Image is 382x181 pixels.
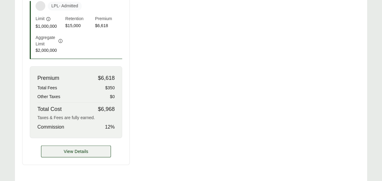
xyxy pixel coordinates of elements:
span: $1,000,000 [36,23,63,30]
span: Aggregate Limit [36,34,57,47]
span: Total Cost [37,105,62,113]
span: $6,618 [98,74,115,82]
div: Taxes & Fees are fully earned. [37,114,115,121]
span: $6,618 [95,23,122,30]
span: Commission [37,123,64,130]
span: Other Taxes [37,93,60,100]
span: Premium [95,16,122,23]
a: Synergy - $15k Deductible details [41,145,111,157]
span: Total Fees [37,84,57,91]
span: $2,000,000 [36,47,63,54]
span: LPL - Admitted [48,2,82,10]
span: Premium [37,74,59,82]
span: Limit [36,16,45,22]
span: $0 [110,93,115,100]
button: View Details [41,145,111,157]
span: View Details [64,148,88,154]
span: $350 [105,84,115,91]
span: 12 % [105,123,115,130]
span: Retention [65,16,93,23]
span: $15,000 [65,23,93,30]
span: $6,968 [98,105,115,113]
